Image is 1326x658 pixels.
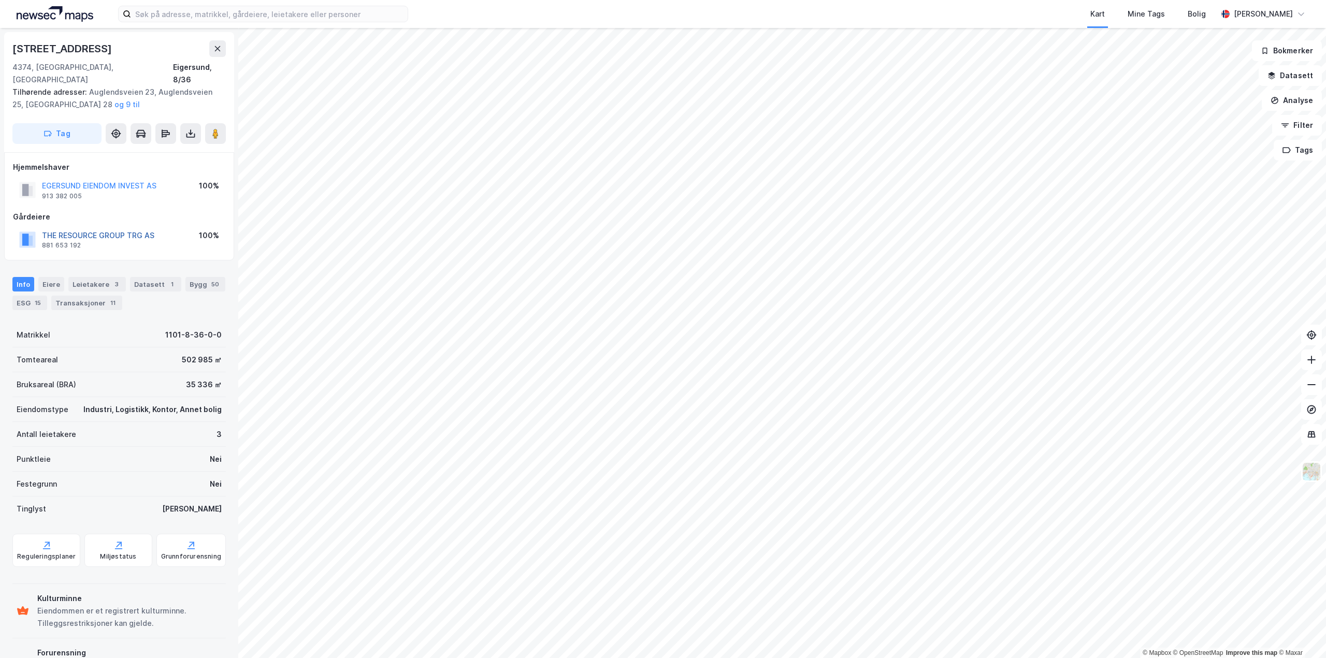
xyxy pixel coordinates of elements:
[83,403,222,416] div: Industri, Logistikk, Kontor, Annet bolig
[1274,140,1322,160] button: Tags
[17,552,76,561] div: Reguleringsplaner
[186,378,222,391] div: 35 336 ㎡
[161,552,221,561] div: Grunnforurensning
[13,211,225,223] div: Gårdeiere
[42,192,82,200] div: 913 382 005
[1173,649,1223,656] a: OpenStreetMap
[1272,115,1322,136] button: Filter
[1259,65,1322,86] button: Datasett
[12,87,89,96] span: Tilhørende adresser:
[173,61,226,86] div: Eigersund, 8/36
[1274,608,1326,658] iframe: Chat Widget
[100,552,136,561] div: Miljøstatus
[42,241,81,250] div: 881 653 192
[185,277,225,291] div: Bygg
[1090,8,1105,20] div: Kart
[210,478,222,490] div: Nei
[1302,462,1321,481] img: Z
[1226,649,1277,656] a: Improve this map
[1143,649,1171,656] a: Mapbox
[38,277,64,291] div: Eiere
[37,605,222,630] div: Eiendommen er et registrert kulturminne. Tilleggsrestriksjoner kan gjelde.
[1234,8,1293,20] div: [PERSON_NAME]
[68,277,126,291] div: Leietakere
[210,453,222,465] div: Nei
[12,277,34,291] div: Info
[17,403,68,416] div: Eiendomstype
[1252,40,1322,61] button: Bokmerker
[162,503,222,515] div: [PERSON_NAME]
[17,503,46,515] div: Tinglyst
[131,6,408,22] input: Søk på adresse, matrikkel, gårdeiere, leietakere eller personer
[1188,8,1206,20] div: Bolig
[12,61,173,86] div: 4374, [GEOGRAPHIC_DATA], [GEOGRAPHIC_DATA]
[17,378,76,391] div: Bruksareal (BRA)
[1128,8,1165,20] div: Mine Tags
[182,354,222,366] div: 502 985 ㎡
[17,6,93,22] img: logo.a4113a55bc3d86da70a041830d287a7e.svg
[17,453,51,465] div: Punktleie
[130,277,181,291] div: Datasett
[209,279,221,289] div: 50
[17,428,76,441] div: Antall leietakere
[111,279,122,289] div: 3
[12,40,114,57] div: [STREET_ADDRESS]
[199,229,219,242] div: 100%
[13,161,225,173] div: Hjemmelshaver
[17,329,50,341] div: Matrikkel
[17,478,57,490] div: Festegrunn
[17,354,58,366] div: Tomteareal
[37,592,222,605] div: Kulturminne
[33,298,43,308] div: 15
[51,296,122,310] div: Transaksjoner
[12,123,102,144] button: Tag
[1262,90,1322,111] button: Analyse
[199,180,219,192] div: 100%
[108,298,118,308] div: 11
[217,428,222,441] div: 3
[12,86,218,111] div: Auglendsveien 23, Auglendsveien 25, [GEOGRAPHIC_DATA] 28
[12,296,47,310] div: ESG
[165,329,222,341] div: 1101-8-36-0-0
[167,279,177,289] div: 1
